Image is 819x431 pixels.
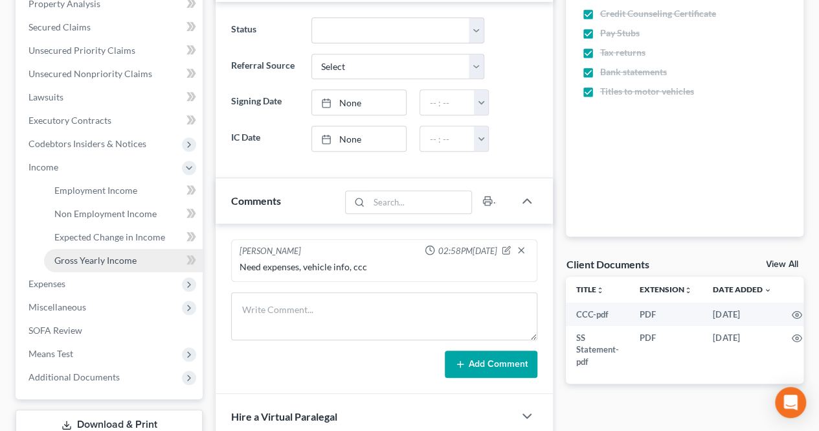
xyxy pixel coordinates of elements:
label: Status [225,17,304,43]
td: SS Statement-pdf [566,326,629,373]
label: Referral Source [225,54,304,80]
a: Unsecured Nonpriority Claims [18,62,203,86]
div: [PERSON_NAME] [240,245,301,258]
label: IC Date [225,126,304,152]
a: None [312,126,407,151]
div: Need expenses, vehicle info, ccc [240,261,529,274]
i: unfold_more [684,286,692,294]
a: Non Employment Income [44,202,203,226]
input: -- : -- [420,90,475,115]
a: SOFA Review [18,319,203,342]
span: Gross Yearly Income [54,255,137,266]
div: Client Documents [566,257,649,271]
td: PDF [629,303,702,326]
a: View All [766,260,798,269]
span: 02:58PM[DATE] [438,245,497,257]
input: -- : -- [420,126,475,151]
td: [DATE] [702,303,781,326]
span: Bank statements [600,65,666,78]
span: Lawsuits [28,91,63,102]
span: Expenses [28,278,65,289]
span: Non Employment Income [54,208,157,219]
span: Titles to motor vehicles [600,85,693,98]
span: Tax returns [600,46,645,59]
a: Executory Contracts [18,109,203,132]
span: Unsecured Priority Claims [28,45,135,56]
td: CCC-pdf [566,303,629,326]
span: Additional Documents [28,371,120,382]
span: Means Test [28,348,73,359]
a: Unsecured Priority Claims [18,39,203,62]
span: Hire a Virtual Paralegal [231,410,337,423]
span: SOFA Review [28,325,82,336]
span: Pay Stubs [600,27,639,40]
td: [DATE] [702,326,781,373]
span: Executory Contracts [28,115,111,126]
span: Secured Claims [28,21,91,32]
input: Search... [369,191,472,213]
a: Expected Change in Income [44,226,203,249]
i: unfold_more [596,286,604,294]
span: Credit Counseling Certificate [600,7,715,20]
span: Expected Change in Income [54,231,165,242]
a: Gross Yearly Income [44,249,203,272]
span: Income [28,161,58,172]
span: Employment Income [54,185,137,196]
div: Open Intercom Messenger [775,387,806,418]
i: expand_more [763,286,771,294]
button: Add Comment [445,351,537,378]
a: Date Added expand_more [713,285,771,294]
a: Titleunfold_more [576,285,604,294]
label: Signing Date [225,89,304,115]
a: Extensionunfold_more [640,285,692,294]
span: Comments [231,194,281,207]
span: Codebtors Insiders & Notices [28,138,146,149]
a: None [312,90,407,115]
a: Lawsuits [18,86,203,109]
a: Secured Claims [18,16,203,39]
span: Unsecured Nonpriority Claims [28,68,152,79]
a: Employment Income [44,179,203,202]
span: Miscellaneous [28,301,86,312]
td: PDF [629,326,702,373]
